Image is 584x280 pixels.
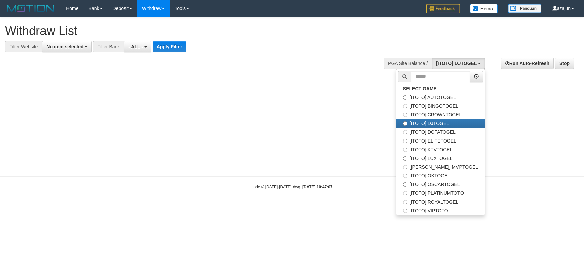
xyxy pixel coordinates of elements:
h1: Withdraw List [5,24,383,38]
label: [ITOTO] AUTOTOGEL [396,93,485,102]
a: SELECT GAME [396,84,485,93]
input: [ITOTO] BINGOTOGEL [403,104,407,108]
input: [[PERSON_NAME]] MVPTOGEL [403,165,407,169]
input: [ITOTO] OSCARTOGEL [403,182,407,187]
a: Stop [555,58,574,69]
label: [ITOTO] PLATINUMTOTO [396,189,485,198]
input: [ITOTO] OKTOGEL [403,174,407,178]
span: [ITOTO] DJTOGEL [436,61,477,66]
label: [ITOTO] DJTOGEL [396,119,485,128]
input: [ITOTO] ELITETOGEL [403,139,407,143]
input: [ITOTO] ROYALTOGEL [403,200,407,204]
label: [ITOTO] BINGOTOGEL [396,102,485,110]
input: [ITOTO] DOTATOGEL [403,130,407,134]
img: Feedback.jpg [426,4,460,13]
div: Filter Website [5,41,42,52]
a: Run Auto-Refresh [501,58,554,69]
label: [ITOTO] CROWNTOGEL [396,110,485,119]
label: [ITOTO] VIPTOTO [396,206,485,215]
button: - ALL - [124,41,151,52]
input: [ITOTO] KTVTOGEL [403,148,407,152]
input: [ITOTO] DJTOGEL [403,121,407,126]
span: No item selected [46,44,83,49]
label: [ITOTO] OSCARTOGEL [396,180,485,189]
input: [ITOTO] CROWNTOGEL [403,113,407,117]
div: Filter Bank [93,41,124,52]
input: [ITOTO] PLATINUMTOTO [403,191,407,195]
label: [ITOTO] KTVTOGEL [396,145,485,154]
button: Apply Filter [153,41,186,52]
div: PGA Site Balance / [384,58,432,69]
label: [ITOTO] LUXTOGEL [396,154,485,163]
img: MOTION_logo.png [5,3,56,13]
input: [ITOTO] AUTOTOGEL [403,95,407,100]
span: - ALL - [128,44,143,49]
label: [ITOTO] OKTOGEL [396,171,485,180]
button: [ITOTO] DJTOGEL [432,58,485,69]
label: [ITOTO] ELITETOGEL [396,136,485,145]
img: panduan.png [508,4,541,13]
small: code © [DATE]-[DATE] dwg | [252,185,333,189]
strong: [DATE] 10:47:07 [302,185,332,189]
label: [ITOTO] ROYALTOGEL [396,198,485,206]
input: [ITOTO] VIPTOTO [403,209,407,213]
img: Button%20Memo.svg [470,4,498,13]
b: SELECT GAME [403,86,437,91]
label: [[PERSON_NAME]] MVPTOGEL [396,163,485,171]
label: [ITOTO] DOTATOGEL [396,128,485,136]
button: No item selected [42,41,92,52]
input: [ITOTO] LUXTOGEL [403,156,407,161]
